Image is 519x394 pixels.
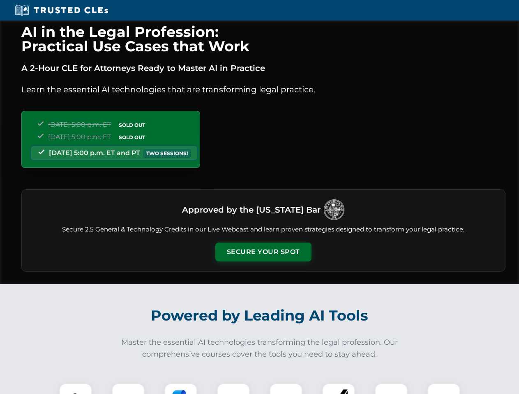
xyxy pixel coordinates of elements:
img: Trusted CLEs [12,4,111,16]
h2: Powered by Leading AI Tools [32,301,487,330]
span: SOLD OUT [116,133,148,142]
p: Learn the essential AI technologies that are transforming legal practice. [21,83,505,96]
p: A 2-Hour CLE for Attorneys Ready to Master AI in Practice [21,62,505,75]
p: Secure 2.5 General & Technology Credits in our Live Webcast and learn proven strategies designed ... [32,225,495,234]
span: [DATE] 5:00 p.m. ET [48,121,111,128]
button: Secure Your Spot [215,243,311,261]
span: SOLD OUT [116,121,148,129]
h1: AI in the Legal Profession: Practical Use Cases that Work [21,25,505,53]
p: Master the essential AI technologies transforming the legal profession. Our comprehensive courses... [116,337,404,360]
h3: Approved by the [US_STATE] Bar [182,202,321,217]
img: Logo [324,199,344,220]
span: [DATE] 5:00 p.m. ET [48,133,111,141]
